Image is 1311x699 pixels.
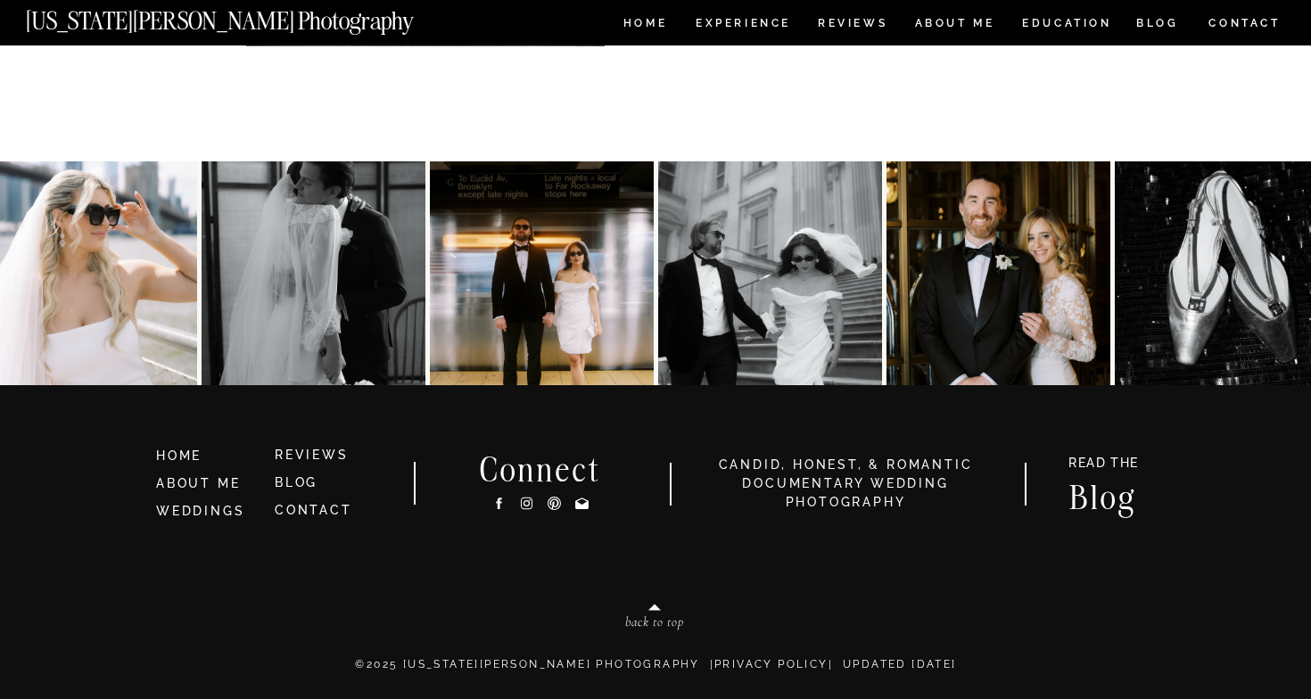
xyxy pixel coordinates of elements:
[886,161,1110,385] img: A&R at The Beekman
[202,161,425,385] img: Anna & Felipe — embracing the moment, and the magic follows.
[275,448,349,462] a: REVIEWS
[620,18,671,33] a: HOME
[696,456,995,512] h3: candid, honest, & romantic Documentary Wedding photography
[714,658,829,670] a: Privacy Policy
[275,475,317,489] a: BLOG
[275,503,352,517] a: CONTACT
[1060,456,1148,475] a: READ THE
[1020,18,1114,33] a: EDUCATION
[549,615,760,635] a: back to top
[914,18,995,33] a: ABOUT ME
[430,161,654,385] img: K&J
[658,161,882,385] img: Kat & Jett, NYC style
[156,447,260,466] a: HOME
[156,504,244,518] a: WEDDINGS
[26,9,474,24] a: [US_STATE][PERSON_NAME] Photography
[1136,18,1179,33] a: BLOG
[120,656,1191,692] p: ©2025 [US_STATE][PERSON_NAME] PHOTOGRAPHY | | Updated [DATE]
[1208,13,1282,33] a: CONTACT
[696,18,789,33] a: Experience
[818,18,885,33] a: REVIEWS
[156,476,240,490] a: ABOUT ME
[457,454,624,482] h2: Connect
[1051,481,1155,509] a: Blog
